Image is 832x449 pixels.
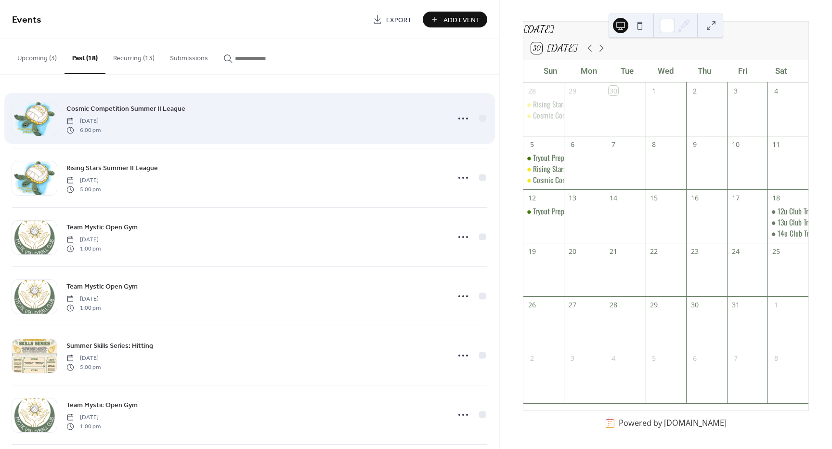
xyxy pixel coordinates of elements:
[664,418,727,428] a: [DOMAIN_NAME]
[423,12,487,27] button: Add Event
[690,193,700,202] div: 16
[767,206,808,217] div: 12u Club Tryouts
[771,86,781,95] div: 4
[66,244,101,253] span: 1:00 pm
[767,228,808,239] div: 14u Club Tryouts
[771,246,781,256] div: 25
[65,39,105,74] button: Past (18)
[66,422,101,431] span: 1:00 pm
[649,246,659,256] div: 22
[771,300,781,309] div: 1
[690,86,700,95] div: 2
[690,353,700,363] div: 6
[66,222,138,233] a: Team Mystic Open Gym
[609,193,618,202] div: 14
[778,228,824,239] div: 14u Club Tryouts
[568,353,577,363] div: 3
[568,193,577,202] div: 13
[66,413,101,422] span: [DATE]
[685,60,724,82] div: Thu
[731,139,741,149] div: 10
[66,354,101,363] span: [DATE]
[609,353,618,363] div: 4
[731,193,741,202] div: 17
[568,86,577,95] div: 29
[12,11,41,29] span: Events
[162,39,216,73] button: Submissions
[523,164,564,174] div: Rising Stars Summer II League
[66,340,153,351] a: Summer Skills Series: Hitting
[767,217,808,228] div: 13u Club Tryouts
[649,353,659,363] div: 5
[66,163,158,173] span: Rising Stars Summer II League
[66,162,158,173] a: Rising Stars Summer II League
[66,117,101,126] span: [DATE]
[365,12,419,27] a: Export
[731,246,741,256] div: 24
[527,300,537,309] div: 26
[533,164,618,174] div: Rising Stars Summer II League
[66,295,101,304] span: [DATE]
[609,300,618,309] div: 28
[570,60,608,82] div: Mon
[523,99,564,110] div: Rising Stars Summer II League
[523,110,564,121] div: Cosmic Competition Summer II League
[609,86,618,95] div: 30
[533,153,616,163] div: Tryout Preparation Open Gyms
[690,246,700,256] div: 23
[527,139,537,149] div: 5
[731,86,741,95] div: 3
[778,217,823,228] div: 13u Club Tryouts
[531,60,570,82] div: Sun
[527,246,537,256] div: 19
[608,60,647,82] div: Tue
[609,139,618,149] div: 7
[527,193,537,202] div: 12
[527,86,537,95] div: 28
[66,399,138,410] a: Team Mystic Open Gym
[523,153,564,163] div: Tryout Preparation Open Gyms
[66,185,101,194] span: 5:00 pm
[609,246,618,256] div: 21
[649,193,659,202] div: 15
[66,341,153,351] span: Summer Skills Series: Hitting
[386,15,412,25] span: Export
[619,418,727,428] div: Powered by
[771,139,781,149] div: 11
[533,175,642,185] div: Cosmic Competition Summer II League
[527,353,537,363] div: 2
[66,223,138,233] span: Team Mystic Open Gym
[533,110,642,121] div: Cosmic Competition Summer II League
[66,281,138,292] a: Team Mystic Open Gym
[647,60,685,82] div: Wed
[731,353,741,363] div: 7
[649,139,659,149] div: 8
[523,175,564,185] div: Cosmic Competition Summer II League
[690,139,700,149] div: 9
[10,39,65,73] button: Upcoming (3)
[66,104,185,114] span: Cosmic Competition Summer II League
[568,300,577,309] div: 27
[690,300,700,309] div: 30
[533,206,616,217] div: Tryout Preparation Open Gyms
[66,236,101,244] span: [DATE]
[66,304,101,312] span: 1:00 pm
[762,60,801,82] div: Sat
[66,363,101,371] span: 5:00 pm
[523,22,808,37] div: [DATE]
[523,206,564,217] div: Tryout Preparation Open Gyms
[568,139,577,149] div: 6
[528,40,581,56] button: 30[DATE]
[66,282,138,292] span: Team Mystic Open Gym
[568,246,577,256] div: 20
[105,39,162,73] button: Recurring (13)
[443,15,480,25] span: Add Event
[731,300,741,309] div: 31
[66,126,101,134] span: 6:00 pm
[649,300,659,309] div: 29
[771,353,781,363] div: 8
[724,60,762,82] div: Fri
[778,206,823,217] div: 12u Club Tryouts
[771,193,781,202] div: 18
